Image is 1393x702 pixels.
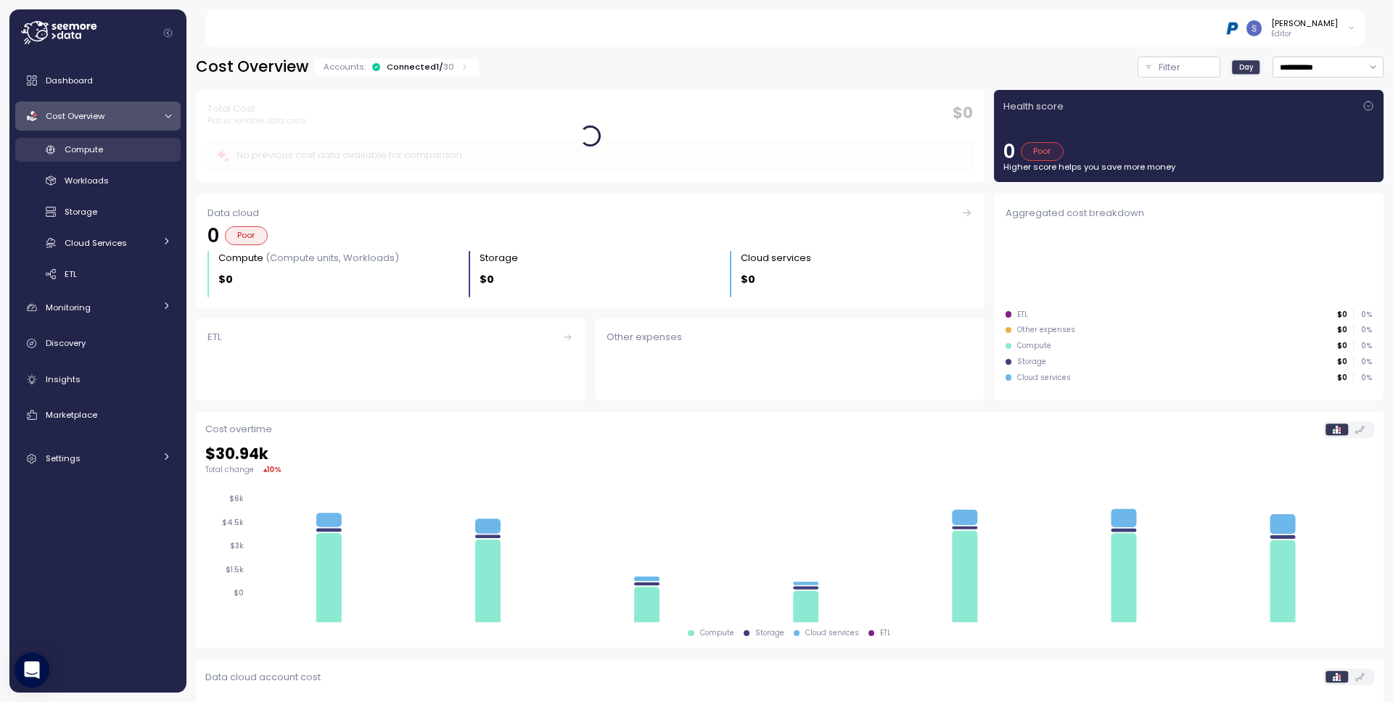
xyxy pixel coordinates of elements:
div: ETL [1017,310,1028,320]
img: ACg8ocLCy7HMj59gwelRyEldAl2GQfy23E10ipDNf0SDYCnD3y85RA=s96-c [1246,20,1262,36]
span: Dashboard [46,75,93,86]
span: Compute [65,144,103,155]
p: Total change [205,465,254,475]
a: ETL [15,262,181,286]
span: ETL [65,268,77,280]
span: Cost Overview [46,110,104,122]
img: 68b03c81eca7ebbb46a2a292.PNG [1225,20,1240,36]
button: Filter [1138,57,1220,78]
div: Aggregated cost breakdown [1006,206,1372,220]
div: Other expenses [1017,325,1075,335]
tspan: $3k [230,542,244,551]
p: $0 [741,271,755,288]
div: Poor [225,226,268,245]
p: (Compute units, Workloads) [266,251,399,265]
span: Day [1239,62,1254,73]
tspan: $1.5k [226,565,244,574]
div: Compute [700,628,734,638]
button: Collapse navigation [159,28,177,38]
a: Insights [15,365,181,394]
a: ETL [196,318,585,400]
a: Compute [15,138,181,162]
p: Filter [1159,60,1180,75]
tspan: [DATE] [952,604,977,614]
span: Settings [46,453,81,464]
p: 0 [1003,142,1015,161]
tspan: [DATE] [1270,604,1296,614]
tspan: [DATE] [1111,604,1136,614]
div: Cloud services [1017,373,1071,383]
span: Cloud Services [65,237,127,249]
span: Marketplace [46,409,97,421]
p: 30 [443,61,454,73]
a: Storage [15,200,181,224]
p: $0 [218,271,233,288]
span: Storage [65,206,97,218]
p: 0 % [1354,357,1371,367]
tspan: $4.5k [222,518,244,527]
div: Open Intercom Messenger [15,653,49,687]
a: Data cloud0PoorCompute (Compute units, Workloads)$0Storage $0Cloud services $0 [196,194,985,309]
tspan: [DATE] [793,604,818,614]
p: $0 [1337,310,1347,320]
tspan: [DATE] [475,604,501,614]
span: Monitoring [46,302,91,313]
tspan: [DATE] [634,604,659,614]
a: Monitoring [15,293,181,322]
p: 0 % [1354,341,1371,351]
h2: $ 30.94k [205,444,1374,465]
div: Other expenses [607,330,973,344]
a: Workloads [15,169,181,193]
div: 10 % [267,464,282,475]
p: $0 [480,271,494,288]
div: [PERSON_NAME] [1271,17,1338,29]
div: Storage [1017,357,1046,367]
span: Discovery [46,337,86,349]
p: 0 % [1354,325,1371,335]
div: Storage [755,628,784,638]
div: Compute [1017,341,1051,351]
div: Connected 1 / [387,61,454,73]
p: Cost overtime [205,422,272,437]
p: 0 % [1354,310,1371,320]
p: Editor [1271,29,1338,39]
p: $0 [1337,357,1347,367]
a: Discovery [15,329,181,358]
a: Cost Overview [15,102,181,131]
p: Data cloud account cost [205,670,321,685]
h2: Cost Overview [196,57,308,78]
div: Data cloud [207,206,973,220]
p: Health score [1003,99,1064,114]
tspan: $0 [234,589,244,598]
div: Cloud services [805,628,859,638]
tspan: $6k [229,495,244,504]
span: Workloads [65,175,109,186]
p: 0 % [1354,373,1371,383]
a: Settings [15,445,181,474]
p: Higher score helps you save more money [1003,161,1374,173]
tspan: [DATE] [316,604,342,614]
p: $0 [1337,373,1347,383]
div: Poor [1021,142,1064,161]
div: ▴ [263,464,282,475]
span: Insights [46,373,81,385]
div: Storage [480,251,518,265]
div: Cloud services [741,251,811,265]
p: $0 [1337,325,1347,335]
div: Compute [218,251,399,265]
div: Accounts:Connected1/30 [314,59,479,75]
a: Marketplace [15,400,181,429]
a: Dashboard [15,66,181,95]
a: Cloud Services [15,231,181,255]
div: ETL [880,628,891,638]
p: $0 [1337,341,1347,351]
p: Accounts: [324,61,366,73]
p: 0 [207,226,219,245]
div: ETL [207,330,574,344]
